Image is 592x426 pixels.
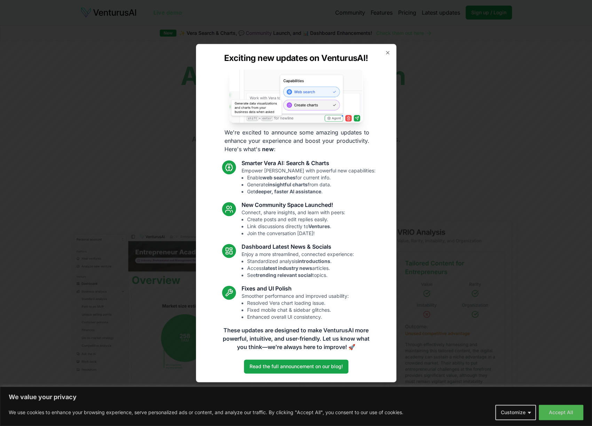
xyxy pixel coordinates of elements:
[218,326,374,351] p: These updates are designed to make VenturusAI more powerful, intuitive, and user-friendly. Let us...
[242,251,354,279] p: Enjoy a more streamlined, connected experience:
[242,209,345,237] p: Connect, share insights, and learn with peers:
[262,146,274,153] strong: new
[242,159,376,167] h3: Smarter Vera AI: Search & Charts
[262,175,295,180] strong: web searches
[224,53,368,64] h2: Exciting new updates on VenturusAI!
[247,265,354,272] li: Access articles.
[308,223,330,229] strong: Ventures
[247,188,376,195] li: Get .
[247,272,354,279] li: See topics.
[242,293,349,320] p: Smoother performance and improved usability:
[247,300,349,307] li: Resolved Vera chart loading issue.
[229,69,363,123] img: Vera AI
[242,284,349,293] h3: Fixes and UI Polish
[247,258,354,265] li: Standardized analysis .
[242,201,345,209] h3: New Community Space Launched!
[247,174,376,181] li: Enable for current info.
[219,128,375,153] p: We're excited to announce some amazing updates to enhance your experience and boost your producti...
[247,313,349,320] li: Enhanced overall UI consistency.
[298,258,330,264] strong: introductions
[242,167,376,195] p: Empower [PERSON_NAME] with powerful new capabilities:
[255,188,321,194] strong: deeper, faster AI assistance
[247,216,345,223] li: Create posts and edit replies easily.
[256,272,312,278] strong: trending relevant social
[247,307,349,313] li: Fixed mobile chat & sidebar glitches.
[268,181,308,187] strong: insightful charts
[244,359,348,373] a: Read the full announcement on our blog!
[247,223,345,230] li: Link discussions directly to .
[264,265,312,271] strong: latest industry news
[242,242,354,251] h3: Dashboard Latest News & Socials
[247,181,376,188] li: Generate from data.
[247,230,345,237] li: Join the conversation [DATE]!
